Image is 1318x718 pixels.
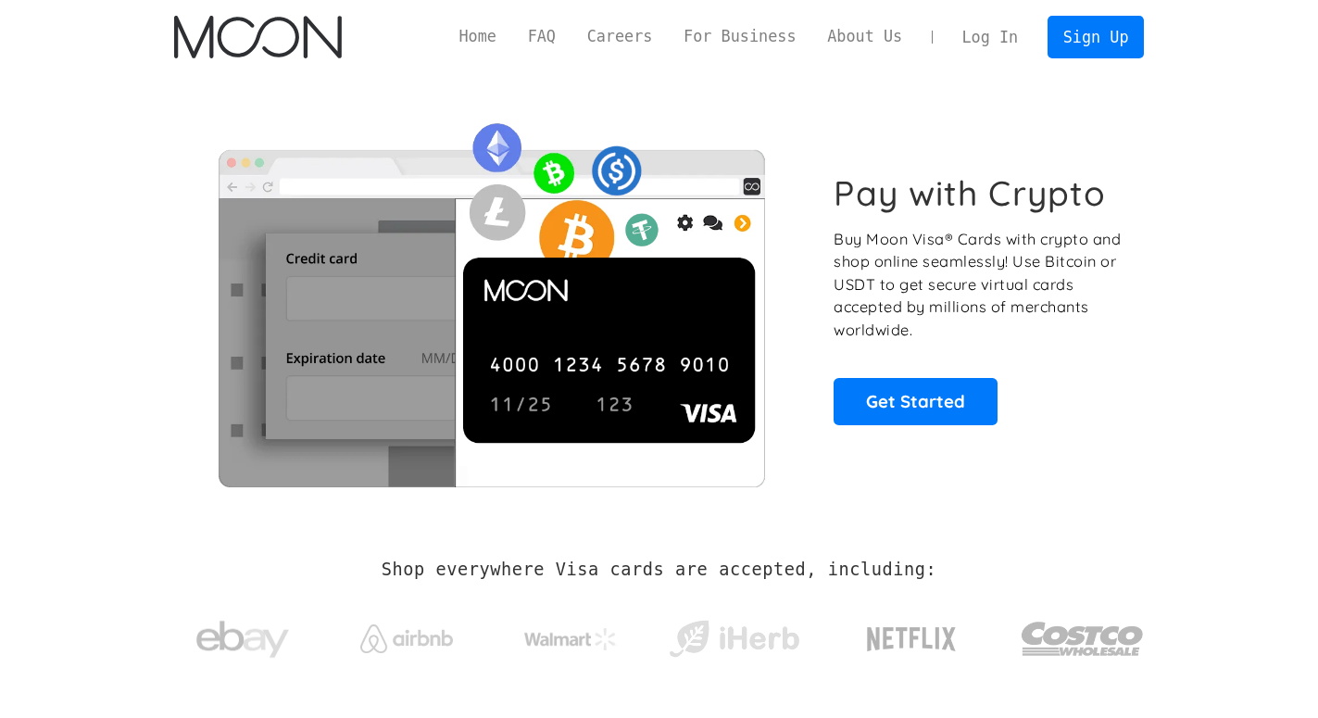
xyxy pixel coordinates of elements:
a: FAQ [512,25,571,48]
p: Buy Moon Visa® Cards with crypto and shop online seamlessly! Use Bitcoin or USDT to get secure vi... [834,228,1123,342]
a: Log In [947,17,1034,57]
a: Home [444,25,512,48]
a: For Business [668,25,811,48]
img: Airbnb [360,624,453,653]
img: ebay [196,611,289,669]
a: Costco [1021,586,1145,683]
a: Get Started [834,378,998,424]
img: Netflix [865,616,958,662]
img: Walmart [524,628,617,650]
a: iHerb [665,597,803,673]
a: Sign Up [1048,16,1144,57]
a: Netflix [829,598,995,672]
img: iHerb [665,615,803,663]
a: About Us [811,25,918,48]
h2: Shop everywhere Visa cards are accepted, including: [382,560,936,580]
a: ebay [174,592,312,678]
a: home [174,16,342,58]
a: Walmart [501,610,639,660]
a: Airbnb [337,606,475,662]
h1: Pay with Crypto [834,172,1106,214]
img: Moon Logo [174,16,342,58]
img: Costco [1021,604,1145,674]
img: Moon Cards let you spend your crypto anywhere Visa is accepted. [174,110,809,486]
a: Careers [571,25,668,48]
